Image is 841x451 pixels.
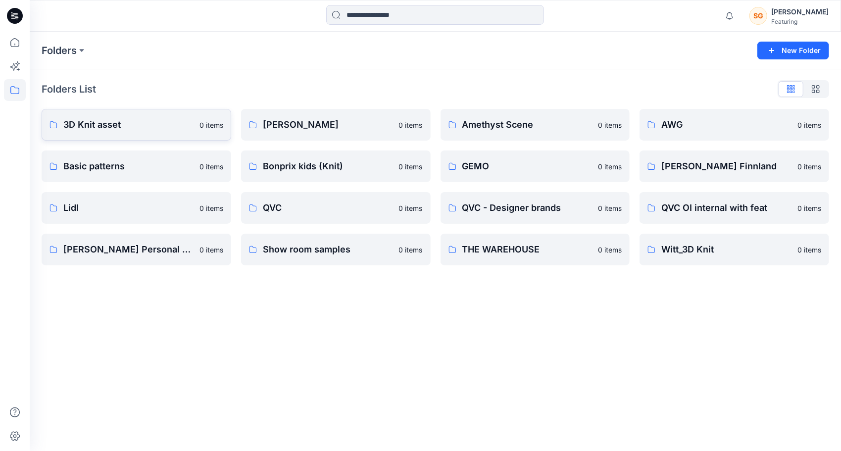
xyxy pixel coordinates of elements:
p: Lidl [63,201,194,215]
p: QVC [263,201,393,215]
p: 0 items [797,203,821,213]
p: [PERSON_NAME] Finnland [661,159,792,173]
a: Show room samples0 items [241,234,431,265]
a: QVC - Designer brands0 items [441,192,630,224]
a: THE WAREHOUSE0 items [441,234,630,265]
a: [PERSON_NAME]0 items [241,109,431,141]
a: 3D Knit asset0 items [42,109,231,141]
p: 0 items [199,161,223,172]
div: SG [749,7,767,25]
p: 0 items [399,120,423,130]
p: Folders List [42,82,96,97]
a: QVC0 items [241,192,431,224]
a: GEMO0 items [441,150,630,182]
p: [PERSON_NAME] Personal Zone [63,243,194,256]
p: 0 items [598,245,622,255]
button: New Folder [757,42,829,59]
a: Folders [42,44,77,57]
a: Bonprix kids (Knit)0 items [241,150,431,182]
a: Witt_3D Knit0 items [640,234,829,265]
p: GEMO [462,159,593,173]
p: 0 items [399,203,423,213]
p: 0 items [399,161,423,172]
a: Amethyst Scene0 items [441,109,630,141]
a: Lidl0 items [42,192,231,224]
p: 0 items [598,120,622,130]
p: 0 items [199,203,223,213]
a: [PERSON_NAME] Personal Zone0 items [42,234,231,265]
p: 3D Knit asset [63,118,194,132]
p: 0 items [797,161,821,172]
a: AWG0 items [640,109,829,141]
a: [PERSON_NAME] Finnland0 items [640,150,829,182]
p: THE WAREHOUSE [462,243,593,256]
p: 0 items [598,161,622,172]
p: [PERSON_NAME] [263,118,393,132]
p: 0 items [797,245,821,255]
p: 0 items [199,245,223,255]
p: Basic patterns [63,159,194,173]
p: Witt_3D Knit [661,243,792,256]
p: QVC - Designer brands [462,201,593,215]
p: Show room samples [263,243,393,256]
p: 0 items [797,120,821,130]
a: Basic patterns0 items [42,150,231,182]
p: Amethyst Scene [462,118,593,132]
p: Bonprix kids (Knit) [263,159,393,173]
p: 0 items [598,203,622,213]
p: 0 items [399,245,423,255]
a: QVC OI internal with feat0 items [640,192,829,224]
p: QVC OI internal with feat [661,201,792,215]
div: [PERSON_NAME] [771,6,829,18]
p: AWG [661,118,792,132]
p: 0 items [199,120,223,130]
div: Featuring [771,18,829,25]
